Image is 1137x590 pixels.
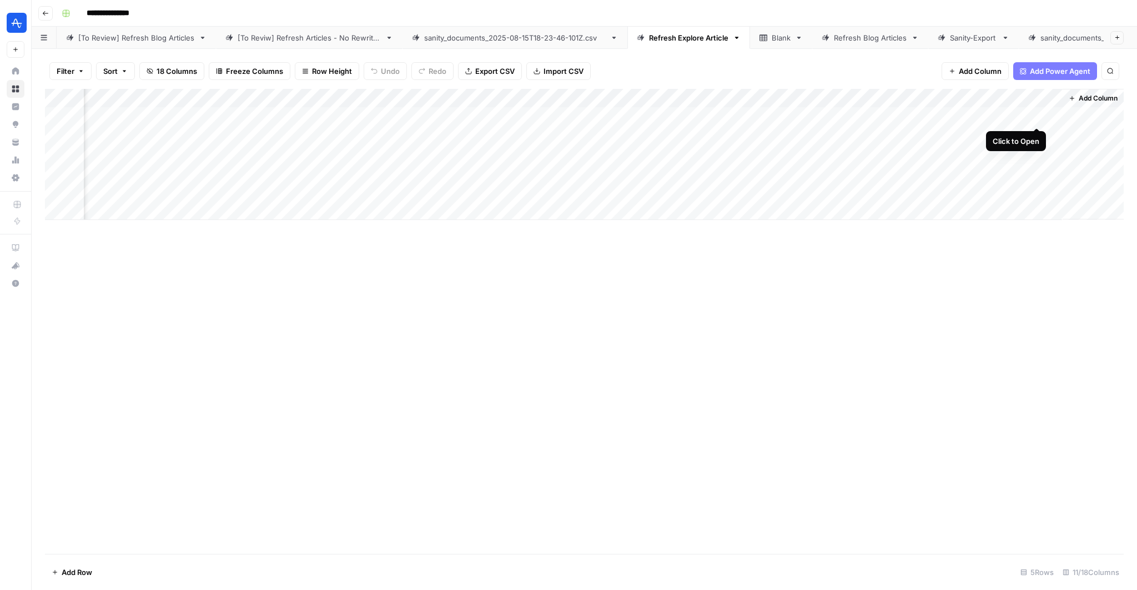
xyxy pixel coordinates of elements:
img: Amplitude Logo [7,13,27,33]
button: 18 Columns [139,62,204,80]
button: Add Column [942,62,1009,80]
button: Filter [49,62,92,80]
button: Workspace: Amplitude [7,9,24,37]
a: Settings [7,169,24,187]
div: [To Reviw] Refresh Articles - No Rewrites [238,32,381,43]
a: Usage [7,151,24,169]
span: Sort [103,66,118,77]
a: Insights [7,98,24,116]
span: Export CSV [475,66,515,77]
div: 5 Rows [1016,563,1058,581]
button: Freeze Columns [209,62,290,80]
a: Browse [7,80,24,98]
a: Your Data [7,133,24,151]
button: Undo [364,62,407,80]
div: sanity_documents_2025-08-15T18-23-46-101Z.csv [424,32,606,43]
button: Help + Support [7,274,24,292]
button: What's new? [7,257,24,274]
button: Sort [96,62,135,80]
a: Blank [750,27,812,49]
a: Sanity-Export [928,27,1019,49]
div: 11/18 Columns [1058,563,1124,581]
div: Click to Open [993,136,1039,147]
a: AirOps Academy [7,239,24,257]
div: Sanity-Export [950,32,997,43]
a: Refresh Explore Article [627,27,750,49]
span: Row Height [312,66,352,77]
a: [To Reviw] Refresh Articles - No Rewrites [216,27,403,49]
button: Add Row [45,563,99,581]
span: Redo [429,66,446,77]
a: Home [7,62,24,80]
button: Row Height [295,62,359,80]
span: Add Column [1079,93,1118,103]
a: Opportunities [7,116,24,133]
span: 18 Columns [157,66,197,77]
span: Freeze Columns [226,66,283,77]
a: Refresh Blog Articles [812,27,928,49]
div: [To Review] Refresh Blog Articles [78,32,194,43]
div: Refresh Explore Article [649,32,728,43]
div: Refresh Blog Articles [834,32,907,43]
div: Blank [772,32,791,43]
button: Add Column [1064,91,1122,106]
span: Filter [57,66,74,77]
button: Export CSV [458,62,522,80]
button: Redo [411,62,454,80]
span: Add Column [959,66,1002,77]
span: Add Power Agent [1030,66,1090,77]
a: sanity_documents_2025-08-15T18-23-46-101Z.csv [403,27,627,49]
a: [To Review] Refresh Blog Articles [57,27,216,49]
span: Undo [381,66,400,77]
button: Import CSV [526,62,591,80]
button: Add Power Agent [1013,62,1097,80]
span: Import CSV [544,66,583,77]
span: Add Row [62,567,92,578]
